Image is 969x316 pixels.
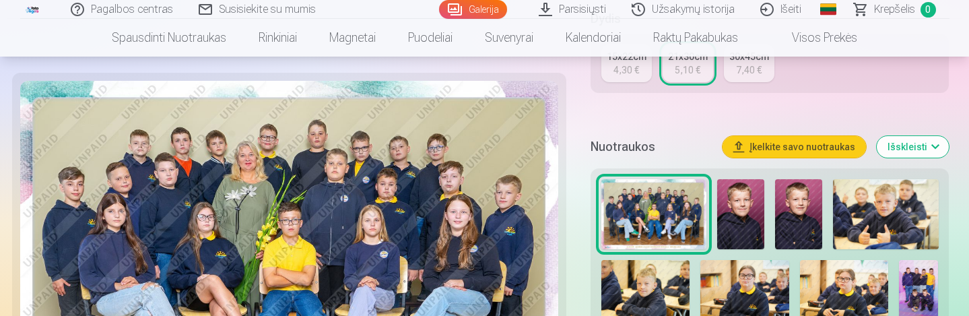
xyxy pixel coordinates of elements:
[877,136,949,158] button: Išskleisti
[637,19,754,57] a: Raktų pakabukas
[723,136,866,158] button: Įkelkite savo nuotraukas
[96,19,242,57] a: Spausdinti nuotraukas
[242,19,313,57] a: Rinkiniai
[613,63,639,77] div: 4,30 €
[675,63,700,77] div: 5,10 €
[921,2,936,18] span: 0
[874,1,915,18] span: Krepšelis
[549,19,637,57] a: Kalendoriai
[26,5,40,13] img: /fa2
[313,19,392,57] a: Magnetai
[601,44,652,82] a: 15x22cm4,30 €
[736,63,762,77] div: 7,40 €
[469,19,549,57] a: Suvenyrai
[724,44,774,82] a: 30x45cm7,40 €
[754,19,873,57] a: Visos prekės
[591,137,712,156] h5: Nuotraukos
[663,44,713,82] a: 21x30cm5,10 €
[392,19,469,57] a: Puodeliai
